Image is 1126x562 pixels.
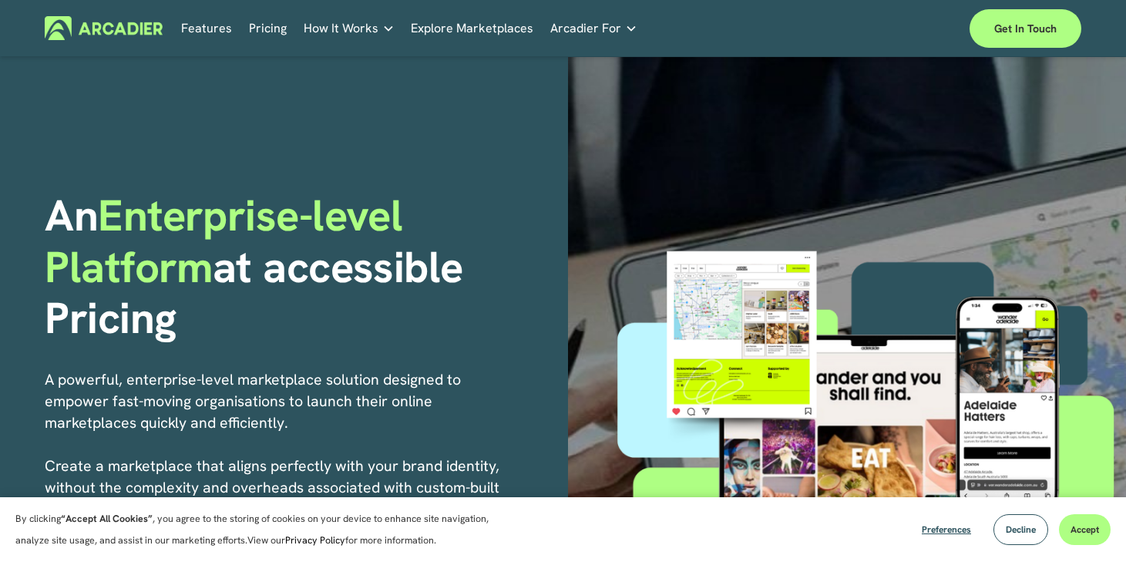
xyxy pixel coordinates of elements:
[910,514,983,545] button: Preferences
[993,514,1048,545] button: Decline
[970,9,1081,48] a: Get in touch
[1059,514,1111,545] button: Accept
[45,187,413,294] span: Enterprise-level Platform
[550,16,637,40] a: folder dropdown
[45,16,163,40] img: Arcadier
[411,16,533,40] a: Explore Marketplaces
[304,16,395,40] a: folder dropdown
[1006,523,1036,536] span: Decline
[304,18,378,39] span: How It Works
[249,16,287,40] a: Pricing
[181,16,232,40] a: Features
[15,508,516,551] p: By clicking , you agree to the storing of cookies on your device to enhance site navigation, anal...
[550,18,621,39] span: Arcadier For
[61,513,153,525] strong: “Accept All Cookies”
[45,190,557,344] h1: An at accessible Pricing
[1071,523,1099,536] span: Accept
[285,534,345,547] a: Privacy Policy
[922,523,971,536] span: Preferences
